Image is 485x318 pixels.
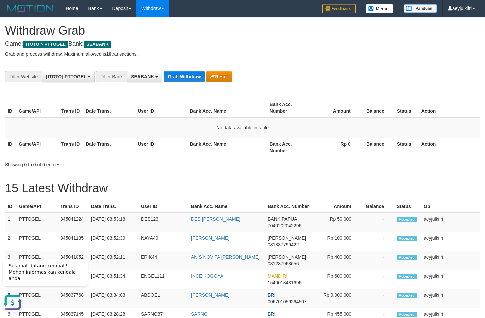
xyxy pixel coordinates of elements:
[5,117,480,138] td: No data available in table
[5,251,16,270] td: 3
[404,4,437,13] img: panduan.png
[265,200,312,213] th: Bank Acc. Number
[268,273,287,279] span: MANDIRI
[138,289,188,308] td: ABDOEL
[361,213,394,232] td: -
[16,213,58,232] td: PTTOGEL
[5,41,480,47] h4: Game: Bank:
[5,159,197,168] div: Showing 0 to 0 of 0 entries
[421,200,480,213] th: Op
[361,289,394,308] td: -
[42,71,95,82] button: [ITOTO] PTTOGEL
[5,24,480,37] h1: Withdraw Grab
[106,51,111,57] strong: 10
[88,200,138,213] th: Date Trans.
[138,232,188,251] td: NAYA40
[191,292,229,298] a: [PERSON_NAME]
[397,255,417,260] span: Accepted
[88,251,138,270] td: [DATE] 03:52:11
[268,299,307,304] span: Copy 006701056264507 to clipboard
[206,71,232,82] button: Reset
[419,98,480,117] th: Action
[5,71,42,82] div: Filter Website
[268,216,297,222] span: BANK PAPUA
[268,254,306,260] span: [PERSON_NAME]
[138,251,188,270] td: ERIK44
[5,213,16,232] td: 1
[16,98,59,117] th: Game/API
[16,200,58,213] th: Game/API
[138,270,188,289] td: ENGEL111
[187,138,267,157] th: Bank Acc. Name
[16,138,59,157] th: Game/API
[96,71,127,82] div: Filter Bank
[421,213,480,232] td: aeyjulkifri
[397,236,417,241] span: Accepted
[16,251,58,270] td: PTTOGEL
[421,251,480,270] td: aeyjulkifri
[361,251,394,270] td: -
[58,213,88,232] td: 345041224
[268,223,301,228] span: Copy 7040202042296 to clipboard
[5,51,480,57] p: Grab and process withdraw. Maximum allowed is transactions.
[191,216,240,222] a: DES [PERSON_NAME]
[191,311,208,317] a: SARNO
[267,98,310,117] th: Bank Acc. Number
[188,200,265,213] th: Bank Acc. Name
[135,98,187,117] th: User ID
[187,98,267,117] th: Bank Acc. Name
[5,98,16,117] th: ID
[191,235,229,241] a: [PERSON_NAME]
[131,74,154,79] span: SEABANK
[394,200,421,213] th: Status
[164,71,205,82] button: Grab Withdraw
[83,138,135,157] th: Date Trans.
[5,182,480,195] h1: 15 Latest Withdraw
[127,71,162,82] button: SEABANK
[397,274,417,279] span: Accepted
[3,40,23,60] button: Open LiveChat chat widget
[394,98,419,117] th: Status
[397,217,417,222] span: Accepted
[361,138,394,157] th: Balance
[5,200,16,213] th: ID
[361,98,394,117] th: Balance
[268,280,301,285] span: Copy 1540018431696 to clipboard
[421,232,480,251] td: aeyjulkifri
[191,273,223,279] a: INCE KOGOYA
[397,312,417,317] span: Accepted
[397,293,417,298] span: Accepted
[46,74,86,79] span: [ITOTO] PTTOGEL
[58,251,88,270] td: 345041052
[310,98,361,117] th: Amount
[267,138,310,157] th: Bank Acc. Number
[23,41,68,48] span: ITOTO > PTTOGEL
[5,3,56,13] img: MOTION_logo.png
[312,213,361,232] td: Rp 50,000
[138,213,188,232] td: DES123
[135,138,187,157] th: User ID
[421,289,480,308] td: aeyjulkifri
[361,232,394,251] td: -
[84,41,111,48] span: SEABANK
[312,251,361,270] td: Rp 400,000
[312,200,361,213] th: Amount
[268,242,299,247] span: Copy 081337799422 to clipboard
[88,213,138,232] td: [DATE] 03:53:18
[419,138,480,157] th: Action
[5,138,16,157] th: ID
[59,138,83,157] th: Trans ID
[268,261,299,266] span: Copy 081287963656 to clipboard
[310,138,361,157] th: Rp 0
[361,270,394,289] td: -
[268,235,306,241] span: [PERSON_NAME]
[83,98,135,117] th: Date Trans.
[5,232,16,251] td: 2
[268,292,275,298] span: BRI
[88,270,138,289] td: [DATE] 03:51:34
[88,289,138,308] td: [DATE] 03:34:03
[88,232,138,251] td: [DATE] 03:52:39
[322,4,356,13] img: Feedback.jpg
[312,232,361,251] td: Rp 100,000
[58,232,88,251] td: 345041135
